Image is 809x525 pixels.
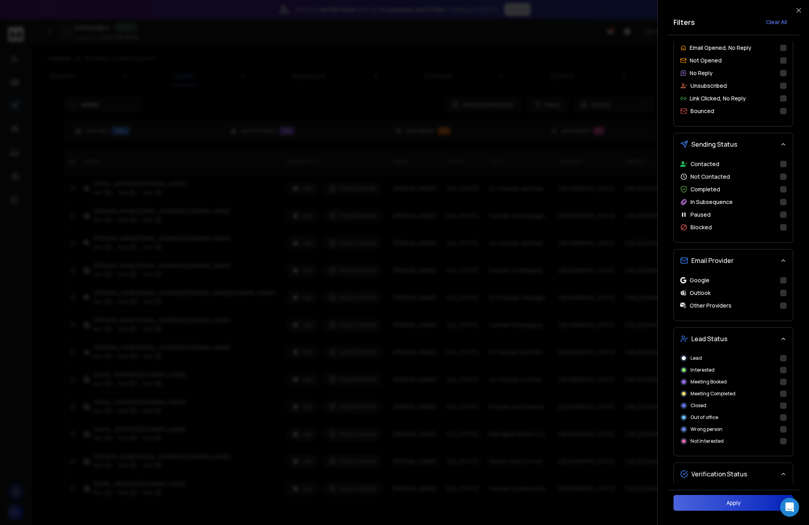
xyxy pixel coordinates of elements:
button: Clear All [760,14,793,30]
p: Not Contacted [690,173,730,181]
span: Verification Status [691,469,747,479]
div: Open Intercom Messenger [780,498,799,517]
p: Link Clicked, No Reply [690,94,746,102]
button: Email Provider [674,249,793,272]
p: Blocked [690,223,712,231]
button: Apply [674,495,793,511]
span: Lead Status [691,334,728,344]
div: Sending Status [674,155,793,242]
p: In Subsequence [690,198,733,206]
p: Not Opened [690,57,722,64]
button: Verification Status [674,463,793,485]
div: Lead Behavior [674,1,793,126]
p: Contacted [690,160,719,168]
p: No Reply [690,69,713,77]
p: Google [690,276,709,284]
p: Interested [690,367,715,373]
span: Sending Status [691,140,738,149]
p: Bounced [690,107,714,115]
h2: Filters [674,17,695,28]
p: Lead [690,355,702,361]
p: Wrong person [690,426,722,432]
p: Outlook [690,289,711,297]
p: Paused [690,211,711,219]
p: Not Interested [690,438,724,444]
p: Meeting Completed [690,391,736,397]
div: Lead Status [674,350,793,456]
p: Out of office [690,414,718,421]
p: Completed [690,185,720,193]
button: Lead Status [674,328,793,350]
p: Unsubscribed [690,82,727,90]
div: Email Provider [674,272,793,321]
p: Closed [690,402,706,409]
p: Meeting Booked [690,379,727,385]
button: Sending Status [674,133,793,155]
p: Email Opened, No Reply [690,44,751,52]
p: Other Providers [690,302,732,310]
span: Email Provider [691,256,734,265]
